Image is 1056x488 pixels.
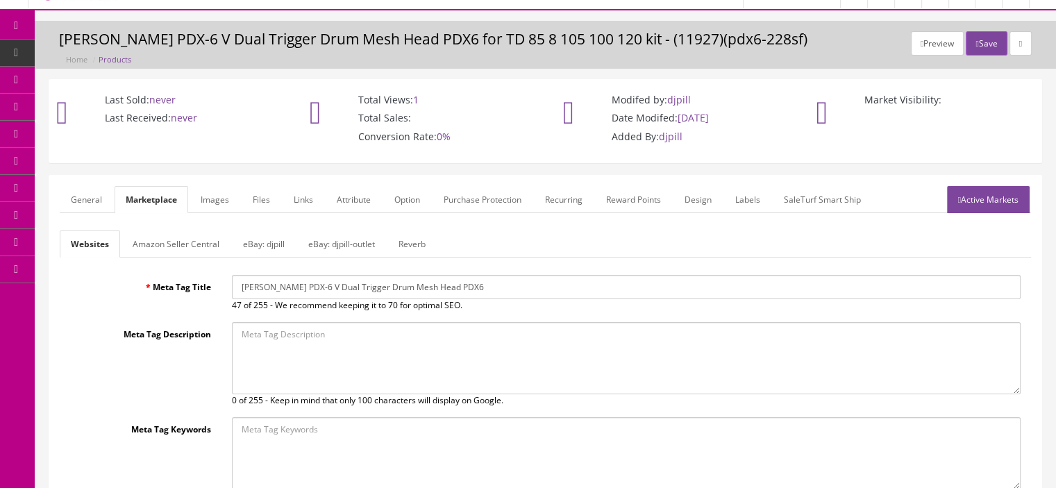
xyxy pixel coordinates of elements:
[570,94,775,106] p: Modifed by:
[121,230,231,258] a: Amazon Seller Central
[387,230,437,258] a: Reverb
[115,186,188,213] a: Marketplace
[570,131,775,143] p: Added By:
[99,54,131,65] a: Products
[433,186,533,213] a: Purchase Protection
[60,186,113,213] a: General
[232,275,1021,299] input: Meta Tag Title
[60,417,221,436] label: Meta Tag Keywords
[911,31,964,56] button: Preview
[283,186,324,213] a: Links
[317,131,521,143] p: Conversion Rate:
[570,112,775,124] p: Date Modifed:
[437,130,451,143] span: 0%
[534,186,594,213] a: Recurring
[232,230,296,258] a: eBay: djpill
[63,94,268,106] p: Last Sold:
[673,186,723,213] a: Design
[60,322,221,341] label: Meta Tag Description
[595,186,672,213] a: Reward Points
[242,186,281,213] a: Files
[232,394,237,406] span: 0
[59,31,1032,47] h3: [PERSON_NAME] PDX-6 V Dual Trigger Drum Mesh Head PDX6 for TD 85 8 105 100 120 kit - (11927)(pdx6...
[317,94,521,106] p: Total Views:
[947,186,1030,213] a: Active Markets
[171,111,197,124] span: never
[659,130,682,143] span: djpill
[66,54,87,65] a: Home
[60,275,221,294] label: Meta Tag Title
[413,93,419,106] span: 1
[317,112,521,124] p: Total Sales:
[244,299,462,311] span: of 255 - We recommend keeping it to 70 for optimal SEO.
[190,186,240,213] a: Images
[383,186,431,213] a: Option
[823,94,1028,106] p: Market Visibility:
[678,111,709,124] span: [DATE]
[966,31,1007,56] button: Save
[667,93,691,106] span: djpill
[773,186,872,213] a: SaleTurf Smart Ship
[297,230,386,258] a: eBay: djpill-outlet
[724,186,771,213] a: Labels
[63,112,268,124] p: Last Received:
[326,186,382,213] a: Attribute
[149,93,176,106] span: never
[60,230,120,258] a: Websites
[239,394,503,406] span: of 255 - Keep in mind that only 100 characters will display on Google.
[232,299,242,311] span: 47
